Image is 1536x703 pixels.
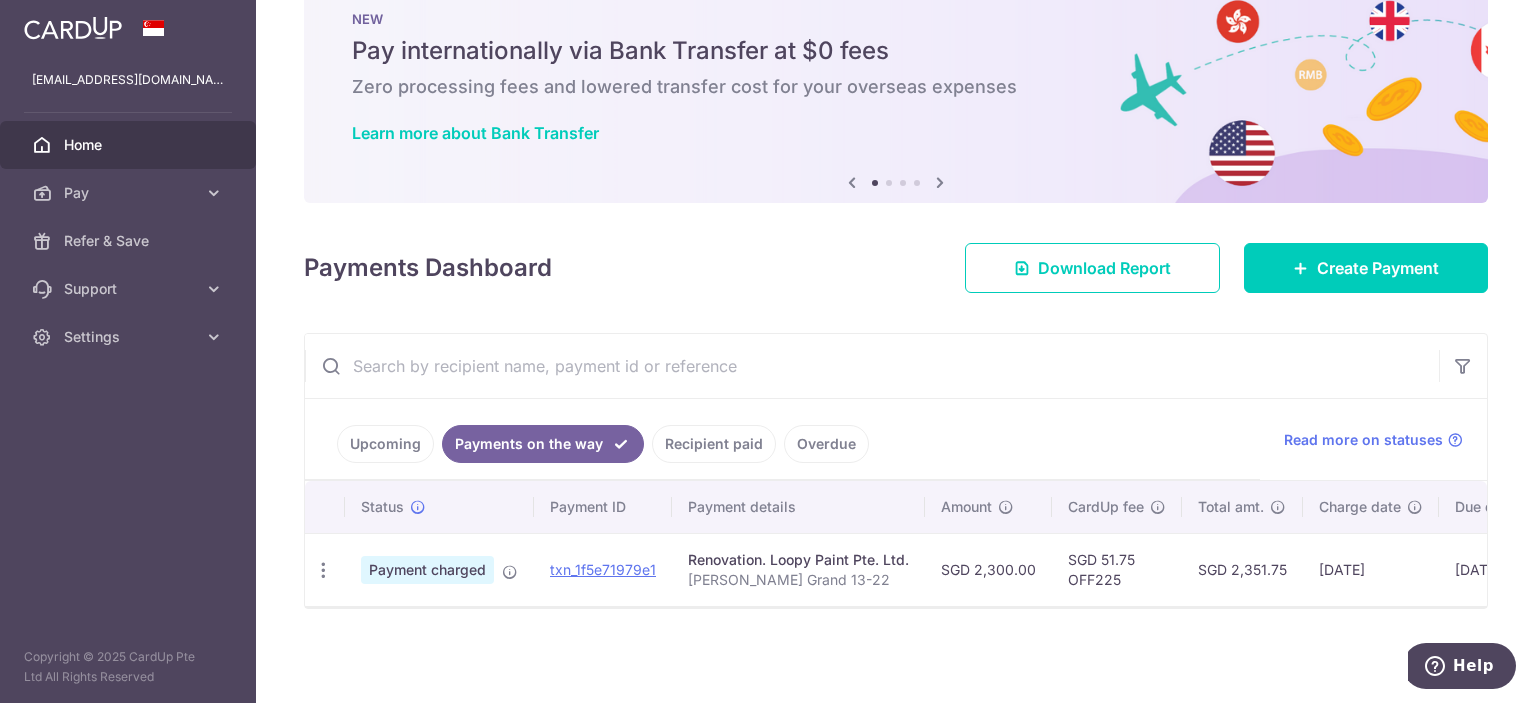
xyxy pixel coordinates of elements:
[1182,533,1303,606] td: SGD 2,351.75
[652,425,776,463] a: Recipient paid
[352,35,1440,67] h5: Pay internationally via Bank Transfer at $0 fees
[1408,643,1516,693] iframe: Opens a widget where you can find more information
[965,243,1220,293] a: Download Report
[550,561,656,578] a: txn_1f5e71979e1
[64,279,196,299] span: Support
[925,533,1052,606] td: SGD 2,300.00
[305,334,1439,398] input: Search by recipient name, payment id or reference
[1198,497,1264,517] span: Total amt.
[688,570,909,590] p: [PERSON_NAME] Grand 13-22
[1303,533,1439,606] td: [DATE]
[534,481,672,533] th: Payment ID
[64,327,196,347] span: Settings
[32,70,224,90] p: [EMAIL_ADDRESS][DOMAIN_NAME]
[64,231,196,251] span: Refer & Save
[352,75,1440,99] h6: Zero processing fees and lowered transfer cost for your overseas expenses
[24,16,122,40] img: CardUp
[352,11,1440,27] p: NEW
[1052,533,1182,606] td: SGD 51.75 OFF225
[442,425,644,463] a: Payments on the way
[1317,256,1439,280] span: Create Payment
[1319,497,1401,517] span: Charge date
[672,481,925,533] th: Payment details
[64,183,196,203] span: Pay
[337,425,434,463] a: Upcoming
[64,135,196,155] span: Home
[784,425,869,463] a: Overdue
[1284,430,1463,450] a: Read more on statuses
[304,250,552,286] h4: Payments Dashboard
[361,497,404,517] span: Status
[941,497,992,517] span: Amount
[1244,243,1488,293] a: Create Payment
[688,550,909,570] div: Renovation. Loopy Paint Pte. Ltd.
[1068,497,1144,517] span: CardUp fee
[1038,256,1171,280] span: Download Report
[352,123,599,143] a: Learn more about Bank Transfer
[1455,497,1515,517] span: Due date
[361,556,494,584] span: Payment charged
[1284,430,1443,450] span: Read more on statuses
